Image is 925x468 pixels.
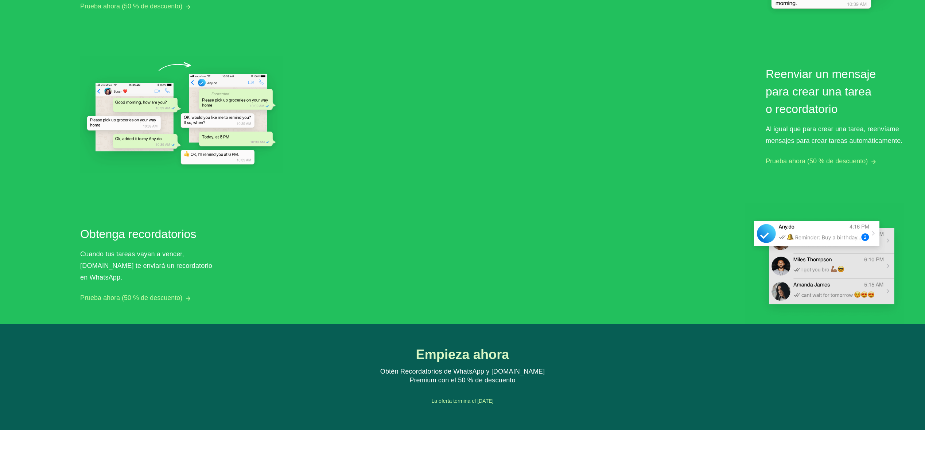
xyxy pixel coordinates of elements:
[80,56,283,173] img: Reenviar un mensaje | WhatsApp Recordatorios
[326,396,599,407] div: La oferta termina el [DATE]
[80,3,182,10] button: Prueba ahora (50 % de descuento)
[766,123,904,147] div: Al igual que para crear una tarea, reenvíame mensajes para crear tareas automáticamente.
[871,160,876,164] img: arrow
[80,294,182,302] button: Prueba ahora (50 % de descuento)
[766,65,881,118] h2: Reenviar un mensaje para crear una tarea o recordatorio
[375,367,549,385] div: Obtén Recordatorios de WhatsApp y [DOMAIN_NAME] Premium con el 50 % de descuento
[395,347,530,362] h1: Empieza ahora
[766,157,868,165] button: Prueba ahora (50 % de descuento)
[186,296,190,301] img: arrow
[80,248,219,283] div: Cuando tus tareas vayan a vencer, [DOMAIN_NAME] te enviará un recordatorio en WhatsApp.
[80,225,215,243] h2: Obtenga recordatorios
[186,5,190,9] img: arrow
[745,203,904,324] img: Obtener Recordatorios en WhatsApp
